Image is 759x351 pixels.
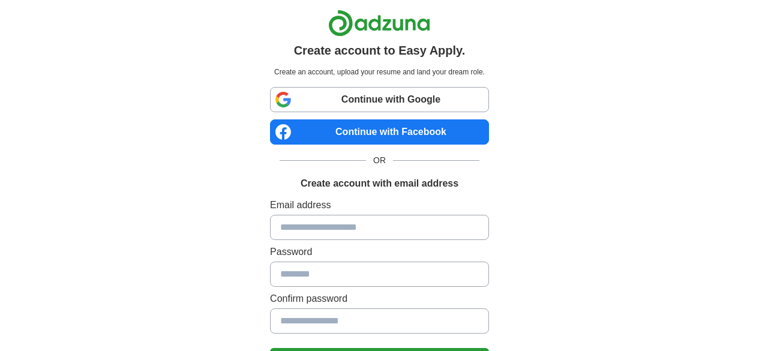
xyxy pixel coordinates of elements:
[301,176,458,191] h1: Create account with email address
[270,119,489,145] a: Continue with Facebook
[270,87,489,112] a: Continue with Google
[294,41,466,59] h1: Create account to Easy Apply.
[272,67,487,77] p: Create an account, upload your resume and land your dream role.
[328,10,430,37] img: Adzuna logo
[270,292,489,306] label: Confirm password
[366,154,393,167] span: OR
[270,245,489,259] label: Password
[270,198,489,212] label: Email address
